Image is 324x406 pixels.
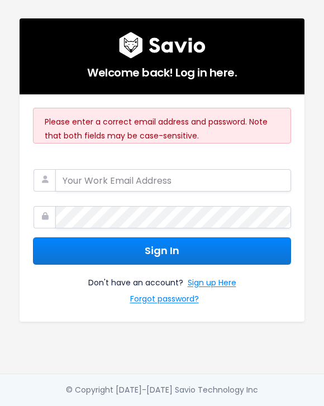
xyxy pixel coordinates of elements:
div: Don't have an account? [33,265,291,308]
a: Sign up Here [188,276,236,292]
div: Please enter a correct email address and password. Note that both fields may be case-sensitive. [33,108,291,144]
div: © Copyright [DATE]-[DATE] Savio Technology Inc [66,383,258,397]
h5: Welcome back! Log in here. [33,59,291,81]
input: Your Work Email Address [55,169,291,192]
img: logo600x187.a314fd40982d.png [119,32,206,59]
a: Forgot password? [130,292,199,308]
button: Sign In [33,237,291,265]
